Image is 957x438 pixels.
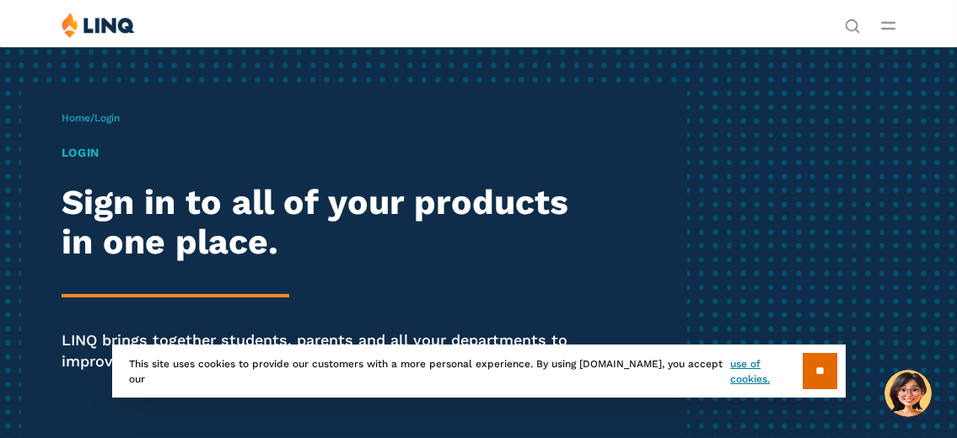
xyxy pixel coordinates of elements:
[730,356,802,387] a: use of cookies.
[845,12,860,32] nav: Utility Navigation
[62,144,588,162] h1: Login
[62,12,135,38] img: LINQ | K‑12 Software
[62,112,90,124] a: Home
[62,112,120,124] span: /
[884,370,932,417] button: Hello, have a question? Let’s chat.
[112,345,846,398] div: This site uses cookies to provide our customers with a more personal experience. By using [DOMAIN...
[62,329,588,372] p: LINQ brings together students, parents and all your departments to improve efficiency and transpa...
[94,112,120,124] span: Login
[845,17,860,32] button: Open Search Bar
[881,16,895,35] button: Open Main Menu
[62,183,588,262] h2: Sign in to all of your products in one place.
